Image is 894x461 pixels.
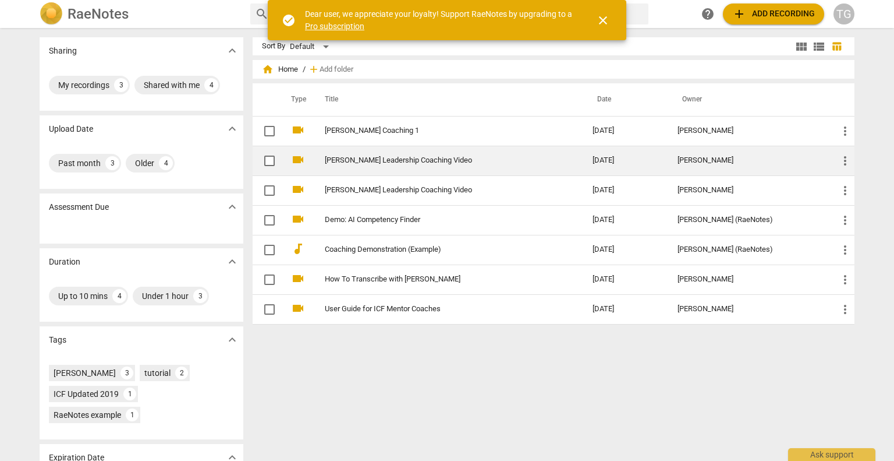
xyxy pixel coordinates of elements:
span: videocam [291,123,305,137]
a: Pro subscription [305,22,364,31]
button: TG [833,3,854,24]
img: Logo [40,2,63,26]
p: Upload Date [49,123,93,135]
button: Show more [223,42,241,59]
p: Sharing [49,45,77,57]
button: Table view [828,38,845,55]
a: Help [697,3,718,24]
span: videocam [291,301,305,315]
span: home [262,64,274,75]
span: help [701,7,715,21]
div: [PERSON_NAME] (RaeNotes) [677,245,819,254]
th: Type [282,83,311,116]
div: 1 [123,388,136,400]
span: / [303,65,306,74]
div: 3 [193,289,207,303]
button: Tile view [793,38,810,55]
span: Add recording [732,7,815,21]
span: expand_more [225,333,239,347]
th: Date [583,83,668,116]
span: add [308,64,320,75]
a: Coaching Demonstration (Example) [325,245,551,254]
span: check_circle [282,13,296,27]
span: videocam [291,182,305,196]
div: Past month [58,157,101,169]
span: expand_more [225,122,239,136]
span: Home [262,64,298,75]
div: 3 [114,78,128,92]
div: Dear user, we appreciate your loyalty! Support RaeNotes by upgrading to a [305,8,575,32]
p: Duration [49,256,80,268]
div: Under 1 hour [142,290,189,302]
span: expand_more [225,255,239,269]
div: RaeNotes example [54,409,121,421]
span: Add folder [320,65,353,74]
th: Title [311,83,583,116]
th: Owner [668,83,829,116]
td: [DATE] [583,175,668,205]
span: more_vert [838,302,852,316]
h2: RaeNotes [68,6,129,22]
span: expand_more [225,200,239,214]
a: LogoRaeNotes [40,2,241,26]
div: Sort By [262,42,285,51]
div: [PERSON_NAME] [677,305,819,314]
td: [DATE] [583,294,668,324]
div: Up to 10 mins [58,290,108,302]
span: more_vert [838,213,852,227]
td: [DATE] [583,235,668,265]
button: List view [810,38,828,55]
div: My recordings [58,79,109,91]
button: Show more [223,198,241,216]
td: [DATE] [583,146,668,175]
td: [DATE] [583,116,668,146]
span: more_vert [838,243,852,257]
div: Default [290,37,333,56]
span: videocam [291,272,305,286]
div: [PERSON_NAME] [677,126,819,135]
div: ICF Updated 2019 [54,388,119,400]
span: close [596,13,610,27]
span: audiotrack [291,242,305,256]
div: Older [135,157,154,169]
a: [PERSON_NAME] Coaching 1 [325,126,551,135]
span: expand_more [225,44,239,58]
span: table_chart [831,41,842,52]
span: more_vert [838,184,852,198]
td: [DATE] [583,205,668,235]
div: 1 [126,409,139,421]
div: [PERSON_NAME] (RaeNotes) [677,216,819,224]
div: tutorial [144,367,171,379]
span: view_module [794,40,808,54]
button: Show more [223,331,241,349]
div: 4 [112,289,126,303]
button: Upload [723,3,824,24]
button: Show more [223,253,241,270]
div: [PERSON_NAME] [677,156,819,165]
span: more_vert [838,154,852,168]
div: 4 [159,156,173,170]
a: User Guide for ICF Mentor Coaches [325,305,551,314]
a: How To Transcribe with [PERSON_NAME] [325,275,551,284]
span: videocam [291,153,305,167]
span: more_vert [838,124,852,138]
a: [PERSON_NAME] Leadership Coaching Video [325,156,551,165]
div: [PERSON_NAME] [677,186,819,195]
div: [PERSON_NAME] [54,367,116,379]
div: 4 [204,78,218,92]
span: search [255,7,269,21]
a: [PERSON_NAME] Leadership Coaching Video [325,186,551,195]
p: Assessment Due [49,201,109,213]
div: Ask support [788,448,875,461]
button: Close [589,6,617,34]
div: 3 [105,156,119,170]
div: [PERSON_NAME] [677,275,819,284]
p: Tags [49,334,66,346]
div: Shared with me [144,79,200,91]
div: 2 [175,367,188,379]
a: Demo: AI Competency Finder [325,216,551,224]
span: add [732,7,746,21]
span: view_list [812,40,826,54]
td: [DATE] [583,265,668,294]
